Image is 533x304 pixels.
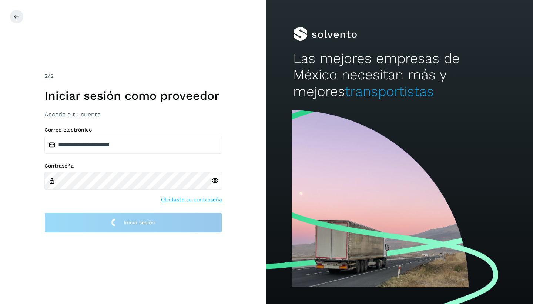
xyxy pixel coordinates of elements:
[44,72,222,80] div: /2
[44,212,222,233] button: Inicia sesión
[44,89,222,103] h1: Iniciar sesión como proveedor
[124,220,155,225] span: Inicia sesión
[44,163,222,169] label: Contraseña
[293,50,506,100] h2: Las mejores empresas de México necesitan más y mejores
[44,127,222,133] label: Correo electrónico
[44,111,222,118] h3: Accede a tu cuenta
[44,72,48,79] span: 2
[345,83,434,99] span: transportistas
[161,196,222,204] a: Olvidaste tu contraseña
